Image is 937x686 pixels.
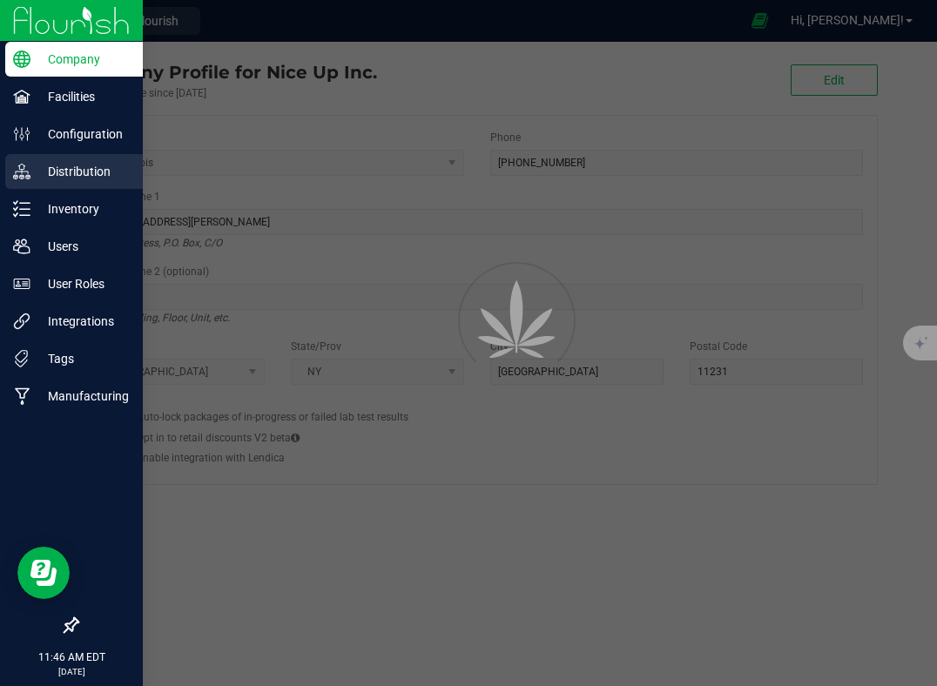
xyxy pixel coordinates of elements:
[13,275,30,293] inline-svg: User Roles
[13,200,30,218] inline-svg: Inventory
[17,547,70,599] iframe: Resource center
[13,88,30,105] inline-svg: Facilities
[13,387,30,405] inline-svg: Manufacturing
[13,50,30,68] inline-svg: Company
[30,386,135,407] p: Manufacturing
[30,49,135,70] p: Company
[30,236,135,257] p: Users
[30,273,135,294] p: User Roles
[30,198,135,219] p: Inventory
[13,313,30,330] inline-svg: Integrations
[8,665,135,678] p: [DATE]
[30,311,135,332] p: Integrations
[13,350,30,367] inline-svg: Tags
[30,124,135,145] p: Configuration
[30,161,135,182] p: Distribution
[13,125,30,143] inline-svg: Configuration
[8,649,135,665] p: 11:46 AM EDT
[30,348,135,369] p: Tags
[13,163,30,180] inline-svg: Distribution
[13,238,30,255] inline-svg: Users
[30,86,135,107] p: Facilities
